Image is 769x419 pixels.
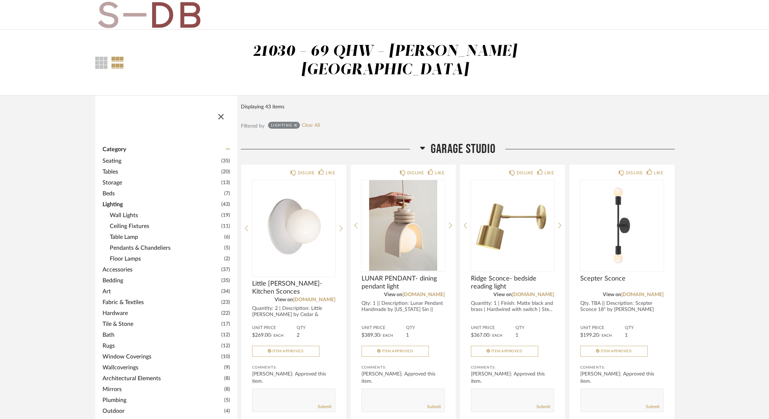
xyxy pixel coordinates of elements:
span: Lighting [103,200,220,209]
span: Wall Lights [110,211,220,220]
span: Plumbing [103,396,222,405]
span: Ridge Sconce- bedside reading light [471,275,554,291]
span: Seating [103,157,220,165]
div: Lighting [271,123,292,128]
div: Displaying 43 items [241,103,671,111]
span: Tile & Stone [103,320,220,328]
span: Tables [103,167,220,176]
div: 21030 - 69 QHW - [PERSON_NAME][GEOGRAPHIC_DATA] [253,44,517,78]
span: QTY [406,325,445,331]
span: (8) [224,374,230,382]
div: LIKE [544,169,554,177]
span: 1 [515,333,518,338]
span: (43) [221,200,230,208]
div: Comments: [471,364,554,371]
span: LUNAR PENDANT- dining pendant light [361,275,445,291]
span: (2) [224,255,230,263]
div: Quantity: 1 | Finish: Matte black and brass | Hardwired with switch | Ste... [471,300,554,313]
span: (7) [224,190,230,198]
button: Item Approved [580,346,648,357]
span: (17) [221,320,230,328]
div: [PERSON_NAME]: Approved this item. [580,370,664,385]
span: Category [103,146,126,153]
span: (12) [221,331,230,339]
span: (19) [221,211,230,219]
span: 1 [406,333,409,338]
span: (10) [221,353,230,361]
span: View on [275,297,293,302]
span: Accessories [103,265,220,274]
div: Qty. TBA || Description: Scepter Sconce 18" by [PERSON_NAME] [PERSON_NAME] || Col... [580,300,664,319]
span: / Each [380,334,393,337]
div: [PERSON_NAME]: Approved this item. [471,370,554,385]
span: View on [384,292,402,297]
span: $389.30 [361,333,380,338]
img: undefined [580,180,664,271]
span: / Each [271,334,284,337]
span: Pendants & Chandeliers [110,244,222,252]
span: / Each [599,334,612,337]
span: (8) [224,385,230,393]
span: Wallcoverings [103,363,222,372]
div: Quantity: 2 | Description: Little [PERSON_NAME] by Cedar & [PERSON_NAME] || Color/Finish: Cl... [252,306,335,324]
span: Ceiling Fixtures [110,222,220,231]
span: QTY [297,325,335,331]
span: Unit Price [471,325,515,331]
img: undefined [361,180,445,271]
span: (12) [221,342,230,350]
span: Item Approved [601,349,632,353]
span: (6) [224,233,230,241]
span: (4) [224,407,230,415]
a: [DOMAIN_NAME] [293,297,335,302]
img: undefined [471,180,554,271]
div: Comments: [580,364,664,371]
div: Comments: [361,364,445,371]
span: (37) [221,266,230,274]
span: QTY [625,325,664,331]
a: Submit [536,404,550,410]
div: Qty: 1 || Description: Lunar Pendant Handmade by [US_STATE] Sin || Color/F... [361,300,445,319]
span: Outdoor [103,407,222,415]
a: [DOMAIN_NAME] [512,292,554,297]
span: Art [103,287,220,296]
span: Window Coverings [103,352,220,361]
div: LIKE [326,169,335,177]
span: (34) [221,287,230,295]
div: LIKE [435,169,444,177]
button: Item Approved [361,346,429,357]
span: Bedding [103,276,220,285]
span: Unit Price [361,325,406,331]
a: Submit [427,404,441,410]
span: Floor Lamps [110,254,222,263]
span: Item Approved [272,349,304,353]
span: Beds [103,189,222,198]
div: LIKE [654,169,663,177]
span: Rugs [103,341,220,350]
div: DISLIKE [517,169,534,177]
span: View on [493,292,512,297]
button: Item Approved [471,346,538,357]
span: Table Lamp [110,233,222,241]
span: (35) [221,157,230,165]
span: View on [603,292,621,297]
img: undefined [252,180,335,271]
div: [PERSON_NAME]: Approved this item. [252,370,335,385]
span: (13) [221,179,230,187]
span: (5) [224,244,230,252]
span: Item Approved [491,349,523,353]
button: Close [214,108,228,123]
span: (5) [224,396,230,404]
span: Item Approved [382,349,413,353]
span: Unit Price [580,325,625,331]
a: Clear All [302,123,320,129]
span: Bath [103,331,220,339]
span: 2 [297,333,300,338]
div: DISLIKE [407,169,424,177]
span: $199.20 [580,333,599,338]
span: / Each [489,334,502,337]
img: b32ebaae-4786-4be9-8124-206f41a110d9.jpg [95,0,203,29]
span: QTY [515,325,554,331]
span: Fabric & Textiles [103,298,220,307]
span: (20) [221,168,230,176]
div: DISLIKE [298,169,315,177]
